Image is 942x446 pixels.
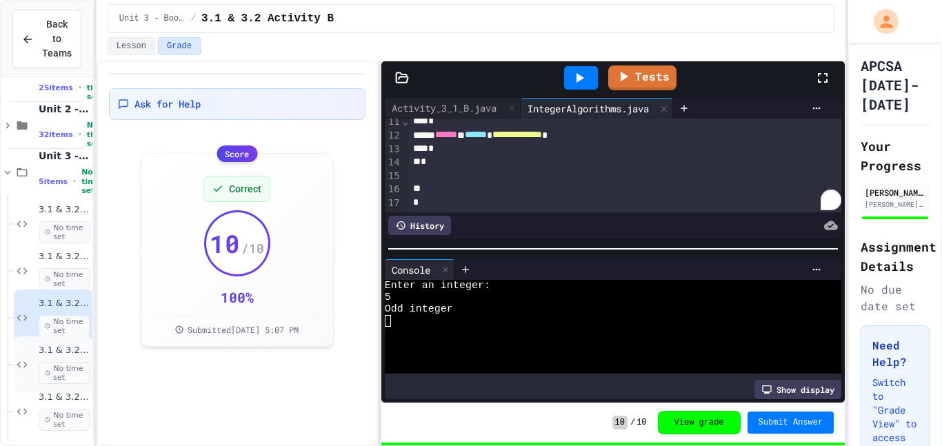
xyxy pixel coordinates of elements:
[402,116,409,127] span: Fold line
[39,251,90,263] span: 3.1 & 3.2 Activity A
[612,416,628,429] span: 10
[79,82,81,93] span: •
[39,392,90,403] span: 3.1 & 3.2 Activity D
[748,412,834,434] button: Submit Answer
[385,292,391,303] span: 5
[39,315,90,337] span: No time set
[385,170,402,183] div: 15
[385,303,453,315] span: Odd integer
[191,13,196,24] span: /
[861,136,930,175] h2: Your Progress
[385,196,402,210] div: 17
[754,380,841,399] div: Show display
[865,186,925,199] div: [PERSON_NAME]
[229,182,261,196] span: Correct
[39,83,73,92] span: 25 items
[385,259,454,280] div: Console
[12,10,81,68] button: Back to Teams
[865,199,925,210] div: [PERSON_NAME][EMAIL_ADDRESS][DOMAIN_NAME]
[210,230,240,257] span: 10
[39,204,90,216] span: 3.1 & 3.2 Lesson
[385,156,402,170] div: 14
[87,121,106,148] span: No time set
[637,417,646,428] span: 10
[39,130,73,139] span: 32 items
[521,101,656,116] div: IntegerAlgorithms.java
[221,287,254,307] div: 100 %
[201,10,334,27] span: 3.1 & 3.2 Activity B
[630,417,635,428] span: /
[39,177,68,186] span: 5 items
[385,101,503,115] div: Activity_3_1_B.java
[42,17,72,61] span: Back to Teams
[385,129,402,143] div: 12
[385,263,437,277] div: Console
[188,324,299,335] span: Submitted [DATE] 5:07 PM
[872,337,918,370] h3: Need Help?
[658,411,741,434] button: View grade
[861,281,930,314] div: No due date set
[39,362,90,384] span: No time set
[39,298,90,310] span: 3.1 & 3.2 Activity B
[73,176,76,187] span: •
[158,37,201,55] button: Grade
[385,115,402,129] div: 11
[217,145,257,162] div: Score
[241,239,264,258] span: / 10
[39,150,90,162] span: Unit 3 - Boolean Expressions
[39,221,90,243] span: No time set
[81,168,101,195] span: No time set
[385,143,402,156] div: 13
[39,345,90,356] span: 3.1 & 3.2 Activity C
[39,103,90,115] span: Unit 2 - Using Objects
[87,74,106,101] span: No time set
[861,237,930,276] h2: Assignment Details
[521,98,673,119] div: IntegerAlgorithms.java
[861,56,930,114] h1: APCSA [DATE]-[DATE]
[759,417,823,428] span: Submit Answer
[134,97,201,111] span: Ask for Help
[79,129,81,140] span: •
[608,65,677,90] a: Tests
[385,98,521,119] div: Activity_3_1_B.java
[108,37,155,55] button: Lesson
[385,183,402,196] div: 16
[385,280,490,292] span: Enter an integer:
[39,268,90,290] span: No time set
[119,13,186,24] span: Unit 3 - Boolean Expressions
[39,409,90,431] span: No time set
[859,6,902,37] div: My Account
[388,216,451,235] div: History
